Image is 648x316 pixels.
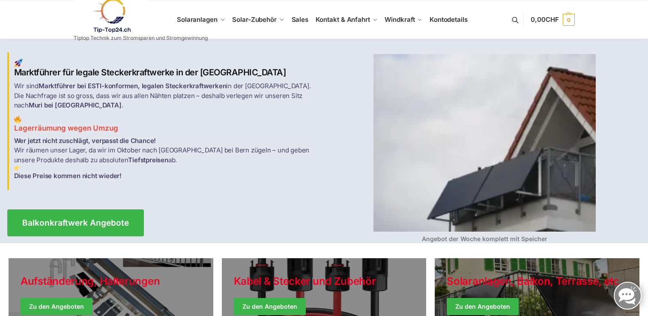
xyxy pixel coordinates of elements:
[288,0,312,39] a: Sales
[74,36,208,41] p: Tiptop Technik zum Stromsparen und Stromgewinnung
[14,116,319,134] h3: Lagerräumung wegen Umzug
[128,156,168,164] strong: Tiefstpreisen
[373,54,596,232] img: Balkon-Terrassen-Kraftwerke 4
[14,59,23,67] img: Balkon-Terrassen-Kraftwerke 1
[232,15,277,24] span: Solar-Zubehör
[14,59,319,78] h2: Marktführer für legale Steckerkraftwerke in der [GEOGRAPHIC_DATA]
[546,15,559,24] span: CHF
[531,15,558,24] span: 0,00
[177,15,218,24] span: Solaranlagen
[426,0,471,39] a: Kontodetails
[563,14,575,26] span: 0
[14,81,319,110] p: Wir sind in der [GEOGRAPHIC_DATA]. Die Nachfrage ist so gross, dass wir aus allen Nähten platzen ...
[14,165,21,171] img: Balkon-Terrassen-Kraftwerke 3
[14,116,21,123] img: Balkon-Terrassen-Kraftwerke 2
[29,101,122,109] strong: Muri bei [GEOGRAPHIC_DATA]
[312,0,381,39] a: Kontakt & Anfahrt
[14,136,319,181] p: Wir räumen unser Lager, da wir im Oktober nach [GEOGRAPHIC_DATA] bei Bern zügeln – und geben unse...
[14,172,122,180] strong: Diese Preise kommen nicht wieder!
[430,15,468,24] span: Kontodetails
[385,15,415,24] span: Windkraft
[22,219,129,227] span: Balkonkraftwerk Angebote
[531,7,574,33] a: 0,00CHF 0
[39,82,226,90] strong: Marktführer bei ESTI-konformen, legalen Steckerkraftwerken
[229,0,288,39] a: Solar-Zubehör
[14,137,156,145] strong: Wer jetzt nicht zuschlägt, verpasst die Chance!
[422,235,547,242] strong: Angebot der Woche komplett mit Speicher
[292,15,309,24] span: Sales
[316,15,370,24] span: Kontakt & Anfahrt
[7,209,144,236] a: Balkonkraftwerk Angebote
[381,0,426,39] a: Windkraft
